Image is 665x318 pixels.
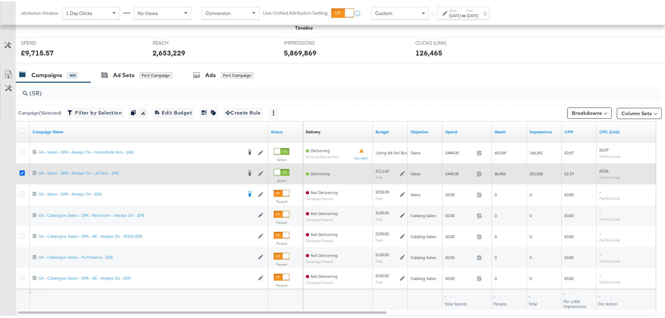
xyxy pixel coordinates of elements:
span: £0.00 [445,191,474,196]
span: SPEND [21,38,73,45]
sub: Campaign Paused [306,237,338,241]
span: Not Delivering [311,209,338,215]
label: Paused [274,240,289,244]
span: Sales [411,170,421,175]
span: £0.00 [564,274,574,280]
span: £0.06 [599,167,608,172]
span: CLICKS (LINK) [415,38,468,45]
a: SA - Sales - DPA - Always On - (SR) [39,190,242,197]
div: Ad Sets [113,70,134,78]
div: 126,465 [415,46,442,57]
label: Active [274,156,289,161]
span: £0.00 [564,191,574,196]
sub: Campaign Paused [306,216,338,220]
span: 0 [495,212,497,217]
span: Filter by Selection [69,107,121,116]
a: Your campaign's objective. [411,128,440,133]
span: Custom [375,9,392,15]
div: £111.62 [376,167,389,172]
span: Sales [411,191,421,196]
sub: Daily [376,174,383,178]
sub: Daily [376,237,383,241]
div: SA - Sales - DPA - Always On - (SR) [39,190,242,195]
span: £0.07 [599,146,608,151]
button: Breakdowns [567,106,612,117]
span: 0 [530,274,532,280]
sub: Some Ad Sets Inactive [306,154,339,157]
div: Ads [205,70,216,78]
a: SA - Catalogue Sales - DPA - Retention - Always On - (SR) [39,211,254,217]
span: Total [529,300,537,305]
span: 0 [530,212,532,217]
div: 2,653,229 [153,46,185,57]
span: Catalog Sales [411,274,436,280]
span: ↑ [430,12,436,14]
span: Not Delivering [311,251,338,257]
span: Total Spend [444,300,466,305]
span: - [599,209,601,214]
span: People [494,300,507,305]
sub: Campaign Paused [306,258,338,262]
span: £0.00 [564,212,574,217]
label: Paused [274,198,289,202]
div: Attribution Window: [21,9,59,14]
span: 0 [495,253,497,259]
span: £0.00 [445,232,474,238]
a: SA - Sales - DPA - Always On - JD Arm - (SR) [39,169,242,176]
button: Create Rule [223,106,263,117]
span: Delivering [311,147,330,152]
span: Catalog Sales [411,253,436,259]
span: Not Delivering [311,188,338,194]
div: [DATE] [467,12,478,17]
sub: Campaign Paused [306,195,338,199]
div: £9,715.57 [21,46,54,57]
span: £444.05 [445,149,474,154]
span: £2.67 [564,149,574,154]
sub: Per Click (Link) [599,195,620,199]
a: SA - Sales - DPA - Always On - Greenbids Arm - (SR) [39,148,242,155]
div: £100.00 [376,209,389,214]
div: SA - Sales - DPA - Always On - JD Arm - (SR) [39,169,242,175]
label: Start: [449,7,461,12]
span: REACH [153,38,205,45]
sub: Daily [376,195,383,199]
div: Timeline [295,23,313,30]
a: The maximum amount you're willing to spend on your ads, on average each day or over the lifetime ... [376,128,405,133]
span: - [599,251,601,256]
a: The total amount spent to date. [445,128,489,133]
label: Active [274,177,289,182]
a: SA - Catalogue Sales - DPA - AE - Always On - (SR) [39,274,254,280]
sub: Per Click (Link) [599,258,620,262]
button: Edit Budget [153,106,194,117]
span: 86,406 [495,170,506,175]
label: Paused [274,282,289,286]
sub: Per Click (Link) [599,153,620,157]
span: £0.00 [445,253,474,259]
span: Per 1,000 Impressions [563,297,586,308]
span: - [599,230,601,235]
div: for 1 Campaign [140,71,172,77]
div: 5,869,869 [284,46,317,57]
span: 0 [495,191,497,196]
span: 0 [530,191,532,196]
div: Using Ad Set Budget [376,149,414,154]
label: End: [467,7,478,12]
a: Shows the current state of your Ad Campaign. [271,128,300,133]
span: £2.19 [564,170,574,175]
div: for 1 Campaign [221,71,253,77]
a: The average cost you've paid to have 1,000 impressions of your ad. [564,128,594,133]
div: £232.08 [376,188,389,193]
div: SA - Catalogue Sales - Purchasers - (SR) [39,253,254,259]
div: Delivery [306,128,320,133]
span: Delivering [311,170,330,175]
div: SA - Sales - DPA - Always On - Greenbids Arm - (SR) [39,148,242,154]
span: Sales [411,149,421,154]
sub: Daily [376,279,383,283]
sub: Per Click (Link) [599,279,620,283]
span: Not Delivering [311,230,338,236]
label: Paused [274,261,289,265]
a: Reflects the ability of your Ad Campaign to achieve delivery based on ad states, schedule and bud... [306,128,320,133]
span: 1 Day Clicks [66,9,93,15]
label: Paused [274,219,289,223]
span: Conversion [206,9,231,15]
